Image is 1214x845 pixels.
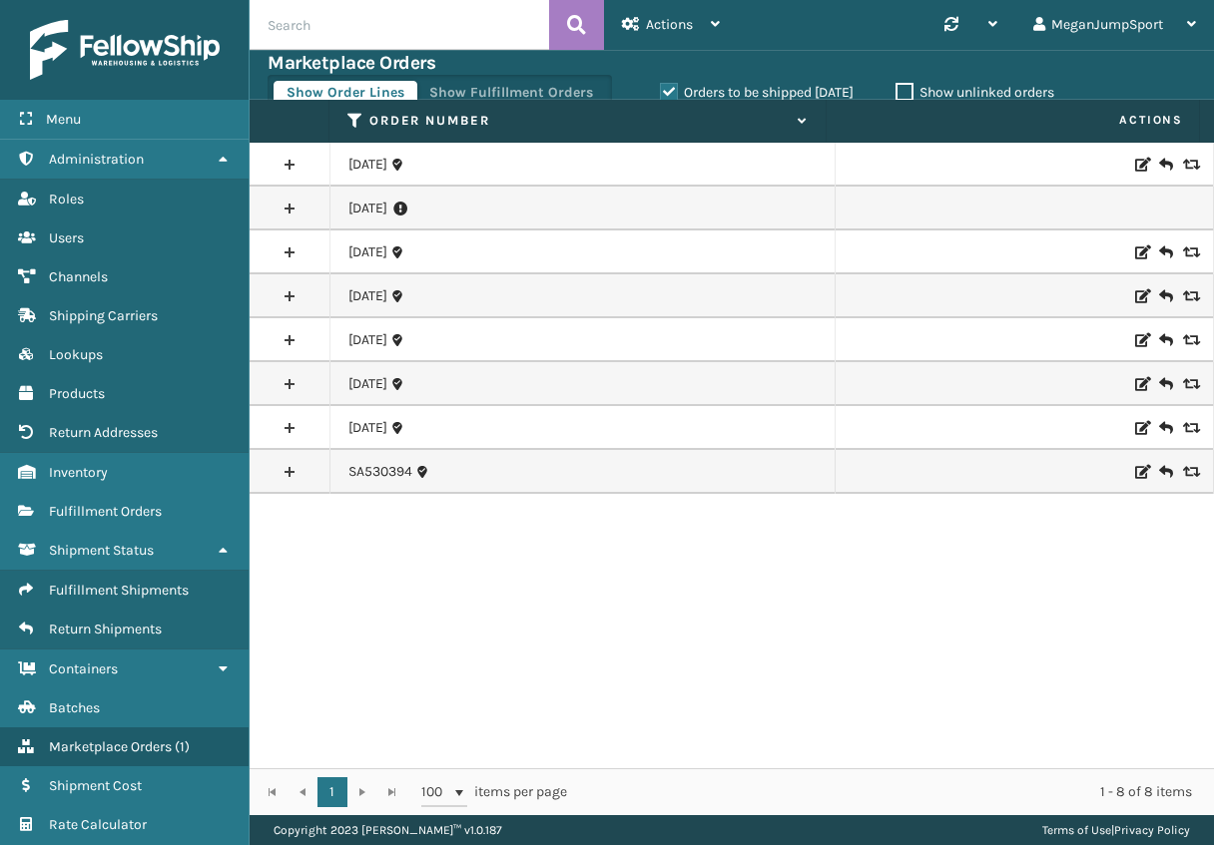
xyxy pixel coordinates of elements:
i: Create Return Label [1159,330,1171,350]
span: Channels [49,268,108,285]
i: Edit [1135,158,1147,172]
a: [DATE] [348,286,387,306]
span: Batches [49,699,100,716]
span: Actions [646,16,693,33]
label: Show unlinked orders [896,84,1054,101]
a: [DATE] [348,155,387,175]
span: Roles [49,191,84,208]
a: 1 [317,777,347,807]
span: Shipment Status [49,542,154,559]
i: Replace [1183,333,1195,347]
i: Edit [1135,289,1147,303]
i: Edit [1135,377,1147,391]
span: Administration [49,151,144,168]
a: Terms of Use [1042,823,1111,837]
div: 1 - 8 of 8 items [595,782,1192,802]
i: Create Return Label [1159,462,1171,482]
a: [DATE] [348,418,387,438]
span: Lookups [49,346,103,363]
button: Show Fulfillment Orders [416,81,606,105]
p: Copyright 2023 [PERSON_NAME]™ v 1.0.187 [274,815,502,845]
span: Shipment Cost [49,777,142,794]
i: Edit [1135,333,1147,347]
span: Fulfillment Shipments [49,582,189,599]
span: Return Addresses [49,424,158,441]
i: Replace [1183,421,1195,435]
a: [DATE] [348,242,387,262]
a: [DATE] [348,374,387,394]
span: Menu [46,111,81,128]
span: Rate Calculator [49,816,147,833]
h3: Marketplace Orders [268,51,435,75]
i: Replace [1183,465,1195,479]
a: SA530394 [348,462,412,482]
span: Users [49,229,84,246]
i: Replace [1183,245,1195,259]
i: Replace [1183,377,1195,391]
i: Replace [1183,289,1195,303]
div: | [1042,815,1190,845]
span: Return Shipments [49,621,162,637]
i: Create Return Label [1159,418,1171,438]
i: Edit [1135,421,1147,435]
i: Edit [1135,245,1147,259]
span: Marketplace Orders [49,738,172,755]
span: Shipping Carriers [49,307,158,324]
label: Orders to be shipped [DATE] [660,84,854,101]
label: Order Number [369,112,789,130]
span: Containers [49,660,118,677]
i: Replace [1183,158,1195,172]
i: Create Return Label [1159,374,1171,394]
i: Edit [1135,465,1147,479]
span: items per page [421,777,567,807]
span: Inventory [49,464,108,481]
span: ( 1 ) [175,738,190,755]
a: Privacy Policy [1114,823,1190,837]
a: [DATE] [348,330,387,350]
span: Fulfillment Orders [49,503,162,520]
a: [DATE] [348,199,387,218]
img: logo [30,20,220,80]
span: Actions [833,104,1195,137]
i: Create Return Label [1159,242,1171,262]
i: Create Return Label [1159,155,1171,175]
i: Create Return Label [1159,286,1171,306]
button: Show Order Lines [274,81,417,105]
span: Products [49,385,105,402]
span: 100 [421,782,451,802]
